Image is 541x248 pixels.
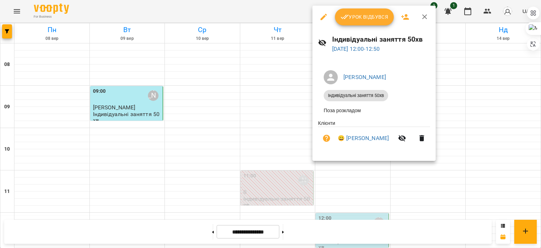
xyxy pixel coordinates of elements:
[318,120,430,152] ul: Клієнти
[341,13,388,21] span: Урок відбувся
[324,92,388,99] span: Індивідуальні заняття 50хв
[335,8,394,25] button: Урок відбувся
[332,46,380,52] a: [DATE] 12:00-12:50
[318,130,335,147] button: Візит ще не сплачено. Додати оплату?
[332,34,430,45] h6: Індивідуальні заняття 50хв
[338,134,389,143] a: 😀 [PERSON_NAME]
[318,104,430,117] li: Поза розкладом
[343,74,386,80] a: [PERSON_NAME]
